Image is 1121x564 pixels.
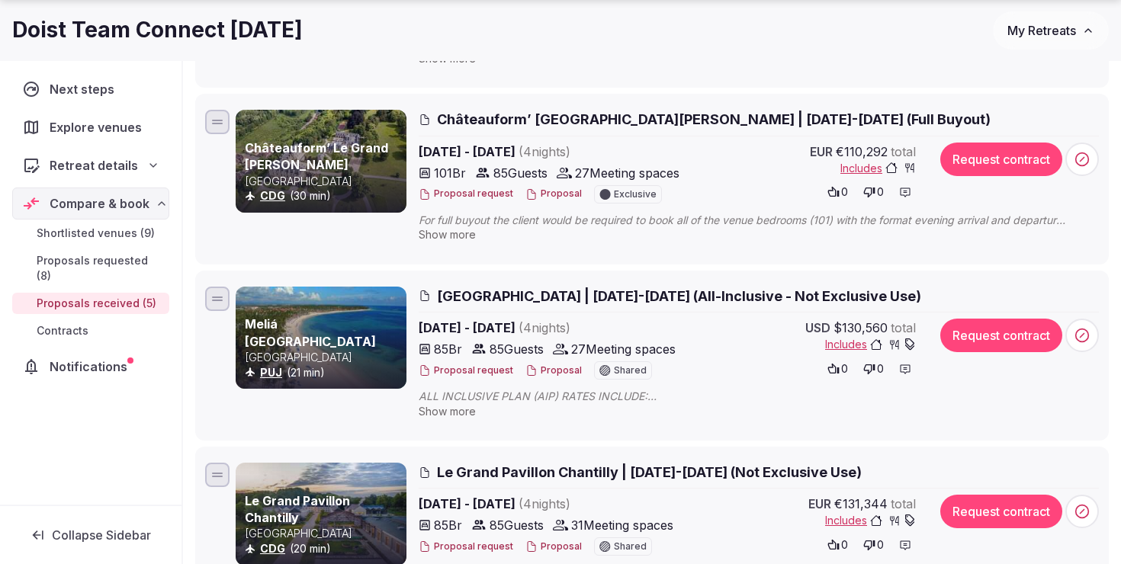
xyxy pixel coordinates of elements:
div: (21 min) [245,365,403,380]
div: (20 min) [245,541,403,556]
span: Contracts [37,323,88,338]
button: Proposal request [419,187,513,200]
span: total [891,495,916,513]
span: [DATE] - [DATE] [419,495,687,513]
a: CDG [260,189,285,202]
p: [GEOGRAPHIC_DATA] [245,526,403,541]
button: Includes [825,513,916,528]
button: Request contract [940,319,1062,352]
span: For full buyout the client would be required to book all of the venue bedrooms (101) with the for... [419,213,1099,228]
span: Notifications [50,357,133,376]
span: Show more [419,405,476,418]
span: Châteauform’ [GEOGRAPHIC_DATA][PERSON_NAME] | [DATE]-[DATE] (Full Buyout) [437,110,991,129]
span: 0 [877,361,884,377]
span: 85 Guests [493,164,548,182]
span: Show more [419,228,476,241]
span: [GEOGRAPHIC_DATA] | [DATE]-[DATE] (All-Inclusive - Not Exclusive Use) [437,287,921,306]
span: 85 Guests [490,516,544,534]
span: Explore venues [50,118,148,136]
p: [GEOGRAPHIC_DATA] [245,174,403,189]
span: $130,560 [834,319,888,337]
button: My Retreats [993,11,1109,50]
span: ALL INCLUSIVE PLAN (AIP) RATES INCLUDE: - Unlimited liquors & house wines by the Glass From the a... [419,389,1099,404]
span: ( 4 night s ) [519,496,570,511]
a: Shortlisted venues (9) [12,223,169,244]
span: 27 Meeting spaces [575,164,679,182]
span: [DATE] - [DATE] [419,143,687,161]
span: 0 [877,537,884,553]
span: Compare & book [50,194,149,213]
span: 101 Br [434,164,466,182]
span: €110,292 [836,143,888,161]
button: 0 [859,534,888,556]
span: USD [805,319,830,337]
span: Next steps [50,80,120,98]
button: 0 [823,181,853,203]
span: My Retreats [1007,23,1076,38]
a: Contracts [12,320,169,341]
button: 0 [823,358,853,380]
button: Request contract [940,495,1062,528]
a: Proposals received (5) [12,293,169,314]
span: Exclusive [614,190,657,199]
span: Proposals received (5) [37,296,156,311]
button: 0 [859,358,888,380]
span: 85 Br [434,516,462,534]
button: Includes [825,337,916,352]
span: 85 Guests [490,340,544,358]
span: 0 [841,361,848,377]
button: 0 [859,181,888,203]
span: Retreat details [50,156,138,175]
button: CDG [260,541,285,556]
span: Show more [419,52,476,65]
span: Shortlisted venues (9) [37,226,155,241]
span: total [891,319,916,337]
a: Proposals requested (8) [12,250,169,287]
button: CDG [260,188,285,203]
a: Notifications [12,351,169,383]
span: 27 Meeting spaces [571,340,676,358]
button: Includes [840,161,916,176]
a: PUJ [260,366,282,379]
div: (30 min) [245,188,403,203]
span: 0 [841,184,848,200]
button: Proposal [525,187,582,200]
span: 31 Meeting spaces [571,516,673,534]
span: Shared [614,366,647,375]
button: Proposal [525,540,582,553]
span: 85 Br [434,340,462,358]
h1: Doist Team Connect [DATE] [12,15,303,45]
a: CDG [260,542,285,555]
button: Proposal request [419,540,513,553]
span: 0 [877,184,884,200]
button: Proposal [525,364,582,377]
span: Le Grand Pavillon Chantilly | [DATE]-[DATE] (Not Exclusive Use) [437,463,862,482]
span: 0 [841,537,848,553]
span: [DATE] - [DATE] [419,319,687,337]
span: EUR [810,143,833,161]
span: Collapse Sidebar [52,527,151,543]
span: ( 4 night s ) [519,320,570,335]
a: Châteauform’ Le Grand [PERSON_NAME] [245,140,388,172]
a: Le Grand Pavillon Chantilly [245,493,350,525]
a: Next steps [12,73,169,105]
span: total [891,143,916,161]
span: EUR [808,495,831,513]
span: €131,344 [834,495,888,513]
span: Proposals requested (8) [37,253,163,284]
button: Request contract [940,143,1062,176]
button: Collapse Sidebar [12,518,169,552]
button: Proposal request [419,364,513,377]
p: [GEOGRAPHIC_DATA] [245,350,403,365]
button: PUJ [260,365,282,380]
span: Shared [614,542,647,551]
button: 0 [823,534,853,556]
span: ( 4 night s ) [519,144,570,159]
a: Explore venues [12,111,169,143]
a: Meliá [GEOGRAPHIC_DATA] [245,316,376,348]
